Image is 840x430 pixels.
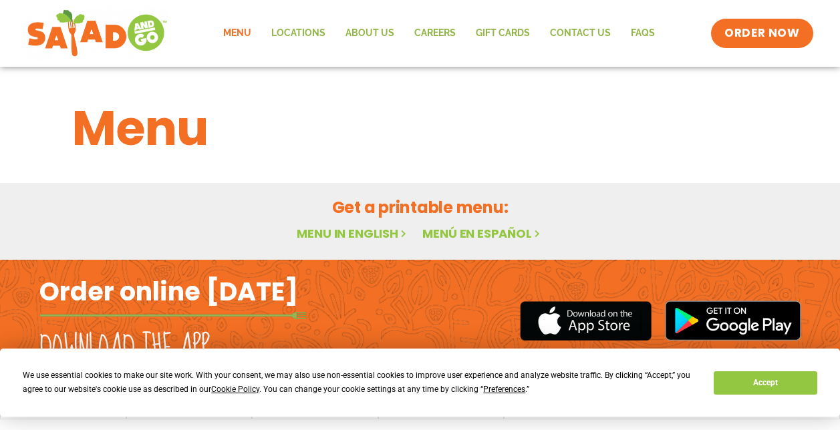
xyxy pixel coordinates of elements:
[211,385,259,394] span: Cookie Policy
[404,18,466,49] a: Careers
[39,312,307,319] img: fork
[213,18,261,49] a: Menu
[39,329,210,366] h2: Download the app
[422,225,543,242] a: Menú en español
[711,19,813,48] a: ORDER NOW
[483,385,525,394] span: Preferences
[466,18,540,49] a: GIFT CARDS
[261,18,335,49] a: Locations
[335,18,404,49] a: About Us
[297,225,409,242] a: Menu in English
[213,18,665,49] nav: Menu
[520,299,652,343] img: appstore
[72,196,768,219] h2: Get a printable menu:
[714,371,817,395] button: Accept
[23,369,698,397] div: We use essential cookies to make our site work. With your consent, we may also use non-essential ...
[621,18,665,49] a: FAQs
[724,25,799,41] span: ORDER NOW
[39,275,298,308] h2: Order online [DATE]
[27,7,168,60] img: new-SAG-logo-768×292
[665,300,801,341] img: google_play
[540,18,621,49] a: Contact Us
[72,92,768,164] h1: Menu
